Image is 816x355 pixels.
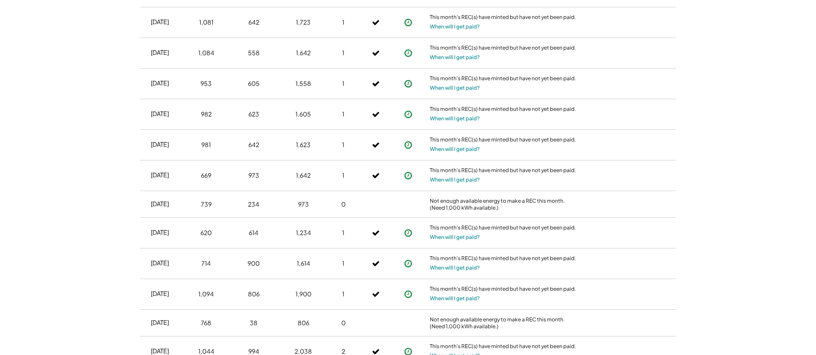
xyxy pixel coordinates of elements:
[151,18,169,26] div: [DATE]
[248,110,259,119] div: 623
[430,264,480,272] button: When will I get paid?
[430,255,577,264] div: This month's REC(s) have minted but have not yet been paid.
[198,49,214,57] div: 1,084
[151,48,169,57] div: [DATE]
[151,289,169,298] div: [DATE]
[402,288,415,301] button: Payment approved, but not yet initiated.
[430,14,577,22] div: This month's REC(s) have minted but have not yet been paid.
[296,49,311,57] div: 1,642
[430,114,480,123] button: When will I get paid?
[402,16,415,29] button: Payment approved, but not yet initiated.
[295,290,311,298] div: 1,900
[341,319,346,327] div: 0
[298,319,309,327] div: 806
[430,224,577,233] div: This month's REC(s) have minted but have not yet been paid.
[248,171,259,180] div: 973
[402,47,415,60] button: Payment approved, but not yet initiated.
[250,319,257,327] div: 38
[248,141,259,149] div: 642
[151,228,169,237] div: [DATE]
[342,49,344,57] div: 1
[402,77,415,90] button: Payment approved, but not yet initiated.
[151,200,169,208] div: [DATE]
[248,79,260,88] div: 605
[342,110,344,119] div: 1
[430,145,480,154] button: When will I get paid?
[248,49,260,57] div: 558
[249,229,258,237] div: 614
[342,229,344,237] div: 1
[295,79,311,88] div: 1,558
[342,18,344,27] div: 1
[342,141,344,149] div: 1
[298,200,309,209] div: 973
[430,316,577,330] div: Not enough available energy to make a REC this month. (Need 1,000 kWh available.)
[199,18,213,27] div: 1,081
[297,259,310,268] div: 1,614
[430,286,577,294] div: This month's REC(s) have minted but have not yet been paid.
[151,110,169,118] div: [DATE]
[342,79,344,88] div: 1
[430,233,480,242] button: When will I get paid?
[201,319,211,327] div: 768
[295,110,311,119] div: 1,605
[201,171,211,180] div: 669
[402,169,415,182] button: Payment approved, but not yet initiated.
[248,259,260,268] div: 900
[296,141,311,149] div: 1,623
[402,226,415,239] button: Payment approved, but not yet initiated.
[151,140,169,149] div: [DATE]
[201,141,211,149] div: 981
[151,259,169,267] div: [DATE]
[201,110,212,119] div: 982
[296,229,311,237] div: 1,234
[151,318,169,327] div: [DATE]
[200,229,212,237] div: 620
[430,75,577,84] div: This month's REC(s) have minted but have not yet been paid.
[201,200,212,209] div: 739
[342,171,344,180] div: 1
[248,18,259,27] div: 642
[402,257,415,270] button: Payment approved, but not yet initiated.
[430,106,577,114] div: This month's REC(s) have minted but have not yet been paid.
[248,290,260,298] div: 806
[430,22,480,31] button: When will I get paid?
[430,294,480,303] button: When will I get paid?
[430,167,577,176] div: This month's REC(s) have minted but have not yet been paid.
[248,200,259,209] div: 234
[342,290,344,298] div: 1
[296,18,311,27] div: 1,723
[341,200,346,209] div: 0
[198,290,214,298] div: 1,094
[296,171,311,180] div: 1,642
[402,138,415,151] button: Payment approved, but not yet initiated.
[430,84,480,92] button: When will I get paid?
[430,198,577,211] div: Not enough available energy to make a REC this month. (Need 1,000 kWh available.)
[430,136,577,145] div: This month's REC(s) have minted but have not yet been paid.
[151,171,169,179] div: [DATE]
[342,259,344,268] div: 1
[200,79,212,88] div: 953
[151,79,169,88] div: [DATE]
[402,108,415,121] button: Payment approved, but not yet initiated.
[430,44,577,53] div: This month's REC(s) have minted but have not yet been paid.
[430,53,480,62] button: When will I get paid?
[430,176,480,184] button: When will I get paid?
[430,343,577,352] div: This month's REC(s) have minted but have not yet been paid.
[201,259,211,268] div: 714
